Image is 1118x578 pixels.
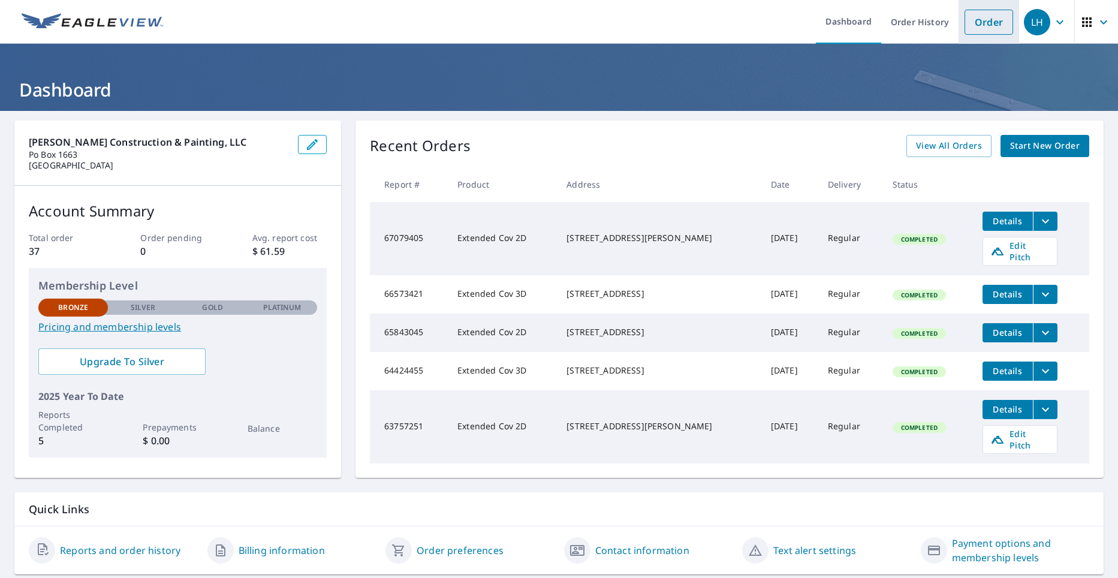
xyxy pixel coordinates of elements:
img: EV Logo [22,13,163,31]
td: Regular [818,390,883,463]
p: Silver [131,302,156,313]
td: Regular [818,275,883,314]
span: Completed [894,368,945,376]
th: Date [761,167,818,202]
td: 64424455 [370,352,448,390]
span: Start New Order [1010,139,1080,153]
a: Reports and order history [60,543,180,558]
p: Bronze [58,302,88,313]
td: [DATE] [761,390,818,463]
a: Pricing and membership levels [38,320,317,334]
span: Details [990,288,1026,300]
a: Payment options and membership levels [952,536,1090,565]
th: Report # [370,167,448,202]
td: [DATE] [761,352,818,390]
span: Completed [894,329,945,338]
button: detailsBtn-67079405 [983,212,1033,231]
span: View All Orders [916,139,982,153]
p: [PERSON_NAME] Construction & Painting, LLC [29,135,288,149]
button: filesDropdownBtn-64424455 [1033,362,1057,381]
span: Edit Pitch [990,428,1050,451]
p: Quick Links [29,502,1089,517]
td: [DATE] [761,202,818,275]
p: 0 [140,244,215,258]
td: 65843045 [370,314,448,352]
div: [STREET_ADDRESS] [566,365,752,377]
span: Details [990,327,1026,338]
span: Completed [894,235,945,243]
p: Total order [29,231,103,244]
button: filesDropdownBtn-63757251 [1033,400,1057,419]
div: [STREET_ADDRESS] [566,326,752,338]
p: [GEOGRAPHIC_DATA] [29,160,288,171]
p: $ 61.59 [252,244,327,258]
button: filesDropdownBtn-67079405 [1033,212,1057,231]
p: 2025 Year To Date [38,389,317,404]
td: [DATE] [761,314,818,352]
button: filesDropdownBtn-66573421 [1033,285,1057,304]
div: [STREET_ADDRESS] [566,288,752,300]
p: Membership Level [38,278,317,294]
td: 63757251 [370,390,448,463]
button: detailsBtn-65843045 [983,323,1033,342]
p: Balance [248,422,317,435]
a: Edit Pitch [983,425,1057,454]
td: Extended Cov 3D [448,275,557,314]
td: Extended Cov 2D [448,390,557,463]
span: Edit Pitch [990,240,1050,263]
button: detailsBtn-63757251 [983,400,1033,419]
th: Product [448,167,557,202]
td: [DATE] [761,275,818,314]
p: Gold [202,302,222,313]
div: LH [1024,9,1050,35]
p: $ 0.00 [143,433,212,448]
a: Contact information [595,543,689,558]
span: Details [990,215,1026,227]
p: Reports Completed [38,408,108,433]
p: Prepayments [143,421,212,433]
p: Avg. report cost [252,231,327,244]
p: Order pending [140,231,215,244]
span: Completed [894,291,945,299]
div: [STREET_ADDRESS][PERSON_NAME] [566,420,752,432]
span: Details [990,365,1026,377]
div: [STREET_ADDRESS][PERSON_NAME] [566,232,752,244]
p: 5 [38,433,108,448]
p: Po Box 1663 [29,149,288,160]
p: Account Summary [29,200,327,222]
p: 37 [29,244,103,258]
span: Completed [894,423,945,432]
a: View All Orders [906,135,992,157]
button: detailsBtn-66573421 [983,285,1033,304]
a: Edit Pitch [983,237,1057,266]
a: Upgrade To Silver [38,348,206,375]
a: Order [965,10,1013,35]
td: Extended Cov 2D [448,202,557,275]
td: Extended Cov 3D [448,352,557,390]
th: Status [883,167,973,202]
p: Platinum [263,302,301,313]
th: Delivery [818,167,883,202]
a: Start New Order [1001,135,1089,157]
a: Text alert settings [773,543,856,558]
td: Regular [818,202,883,275]
td: 66573421 [370,275,448,314]
span: Upgrade To Silver [48,355,196,368]
span: Details [990,404,1026,415]
h1: Dashboard [14,77,1104,102]
td: 67079405 [370,202,448,275]
a: Billing information [239,543,325,558]
button: filesDropdownBtn-65843045 [1033,323,1057,342]
th: Address [557,167,761,202]
button: detailsBtn-64424455 [983,362,1033,381]
td: Extended Cov 2D [448,314,557,352]
a: Order preferences [417,543,504,558]
td: Regular [818,314,883,352]
p: Recent Orders [370,135,471,157]
td: Regular [818,352,883,390]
